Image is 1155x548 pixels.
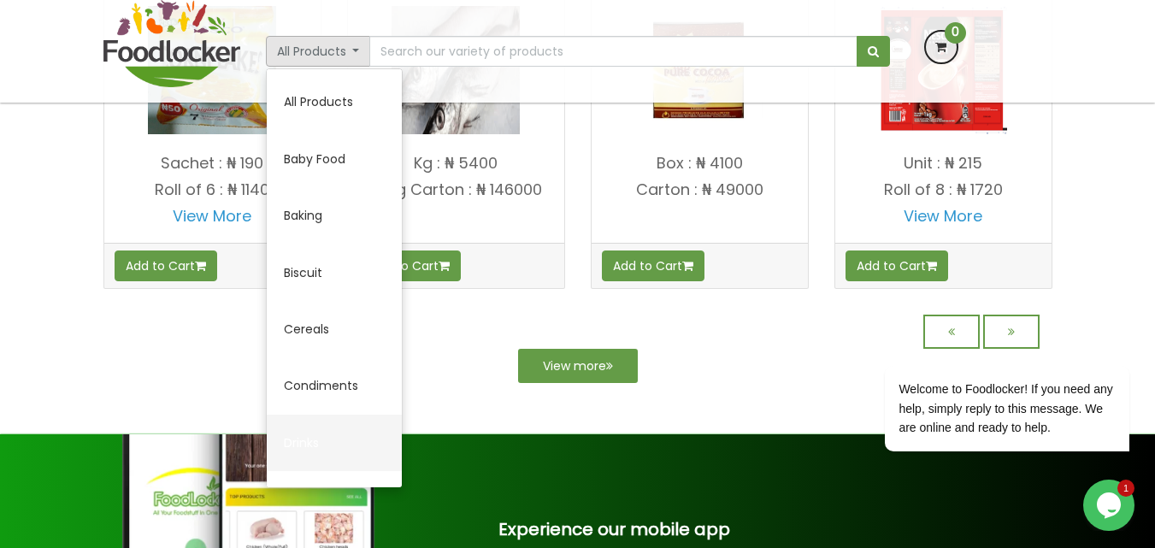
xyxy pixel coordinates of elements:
button: Add to Cart [602,250,704,281]
span: 0 [945,22,966,44]
i: Add to cart [195,260,206,272]
p: 20kg Carton : ₦ 146000 [348,181,564,198]
a: Baking [267,187,402,244]
button: Add to Cart [846,250,948,281]
h3: Experience our mobile app [498,520,1117,539]
a: Drinks [267,415,402,471]
a: Fish & Sea Food [267,471,402,527]
a: View More [904,205,982,227]
a: Condiments [267,357,402,414]
p: Roll of 6 : ₦ 1140 [104,181,321,198]
a: All Products [267,74,402,130]
iframe: chat widget [1083,480,1138,531]
p: Sachet : ₦ 190 [104,155,321,172]
input: Search our variety of products [369,36,857,67]
p: Roll of 8 : ₦ 1720 [835,181,1052,198]
a: Cereals [267,301,402,357]
i: Add to cart [682,260,693,272]
i: Add to cart [926,260,937,272]
button: Add to Cart [115,250,217,281]
a: Biscuit [267,245,402,301]
p: Box : ₦ 4100 [592,155,808,172]
p: Unit : ₦ 215 [835,155,1052,172]
p: Carton : ₦ 49000 [592,181,808,198]
i: Add to cart [439,260,450,272]
a: Baby Food [267,131,402,187]
button: Add to Cart [358,250,461,281]
a: View More [173,205,251,227]
a: View more [518,349,638,383]
iframe: chat widget [830,269,1138,471]
button: All Products [266,36,371,67]
p: Kg : ₦ 5400 [348,155,564,172]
